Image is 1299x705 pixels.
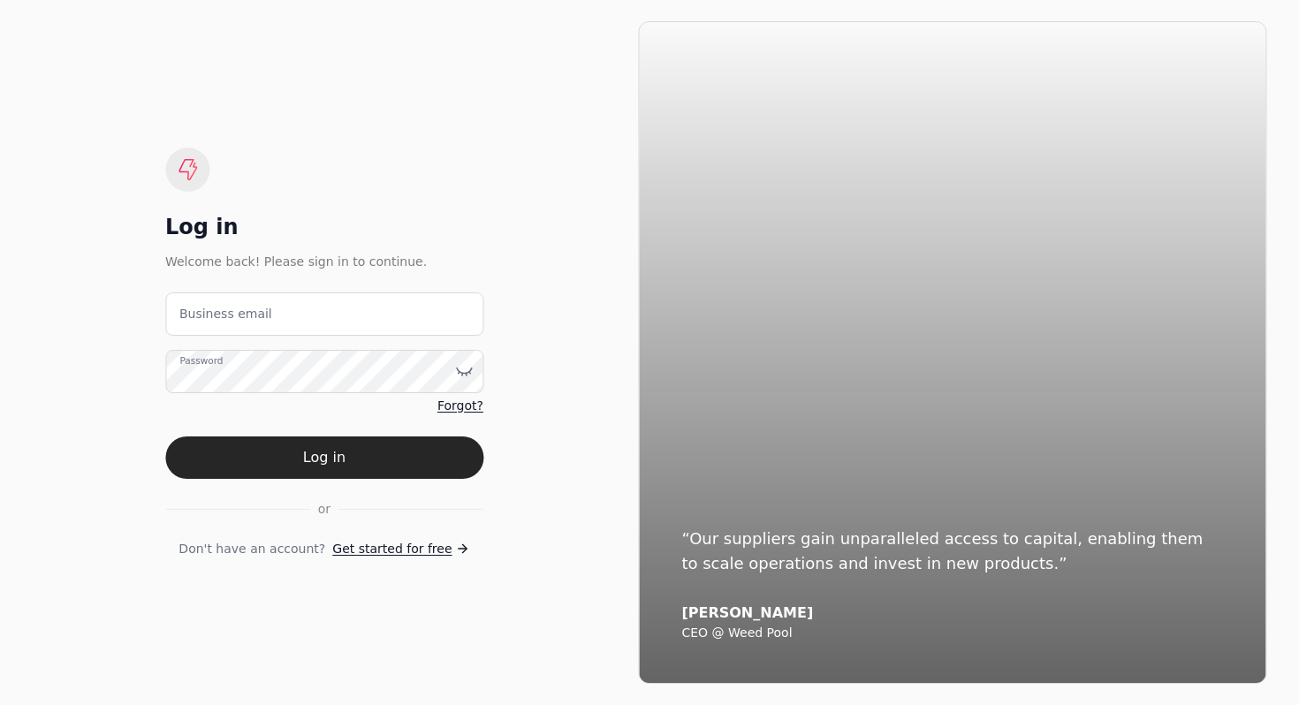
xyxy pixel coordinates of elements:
[179,540,325,558] span: Don't have an account?
[165,436,483,479] button: Log in
[318,500,330,519] span: or
[165,252,483,271] div: Welcome back! Please sign in to continue.
[437,397,483,415] a: Forgot?
[179,305,272,323] label: Business email
[179,353,223,368] label: Password
[165,213,483,241] div: Log in
[681,625,1223,641] div: CEO @ Weed Pool
[681,604,1223,622] div: [PERSON_NAME]
[332,540,452,558] span: Get started for free
[332,540,469,558] a: Get started for free
[681,527,1223,576] div: “Our suppliers gain unparalleled access to capital, enabling them to scale operations and invest ...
